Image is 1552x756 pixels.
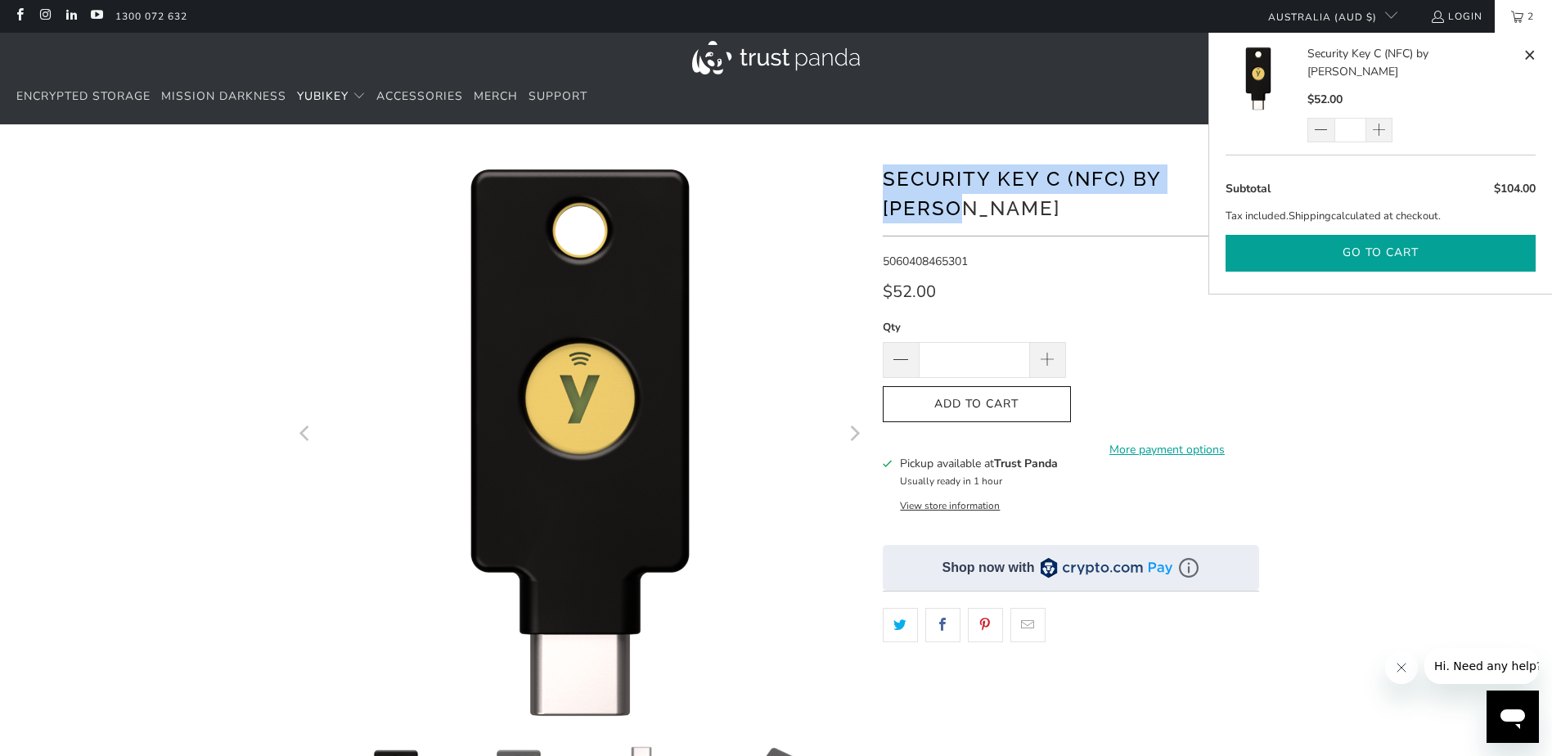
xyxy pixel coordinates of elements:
span: Merch [474,88,518,104]
a: More payment options [1076,441,1259,459]
a: 1300 072 632 [115,7,187,25]
a: Encrypted Storage [16,78,151,116]
a: Support [529,78,587,116]
a: Trust Panda Australia on LinkedIn [64,10,78,23]
a: Share this on Pinterest [968,608,1003,642]
span: Hi. Need any help? [10,11,118,25]
span: Subtotal [1226,181,1271,196]
a: Share this on Twitter [883,608,918,642]
a: Security Key C (NFC) by Yubico - Trust Panda [294,149,866,722]
a: Security Key C (NFC) by [PERSON_NAME] [1307,45,1519,82]
button: Previous [293,149,319,722]
a: Mission Darkness [161,78,286,116]
div: Shop now with [942,559,1035,577]
span: 5060408465301 [883,254,968,269]
h3: Pickup available at [900,455,1058,472]
p: Tax included. calculated at checkout. [1226,208,1536,225]
span: $52.00 [883,281,936,303]
a: Share this on Facebook [925,608,960,642]
span: Encrypted Storage [16,88,151,104]
iframe: Button to launch messaging window [1487,691,1539,743]
img: Trust Panda Australia [692,41,860,74]
button: Next [841,149,867,722]
a: Accessories [376,78,463,116]
button: View store information [900,499,1000,512]
a: Trust Panda Australia on Instagram [38,10,52,23]
b: Trust Panda [994,456,1058,471]
h1: Security Key C (NFC) by [PERSON_NAME] [883,161,1259,223]
iframe: Reviews Widget [883,671,1259,725]
span: Add to Cart [900,398,1054,412]
button: Go to cart [1226,235,1536,272]
a: Email this to a friend [1010,608,1046,642]
small: Usually ready in 1 hour [900,475,1002,488]
a: Trust Panda Australia on YouTube [89,10,103,23]
img: Security Key C (NFC) by Yubico [1226,45,1291,110]
span: $104.00 [1494,181,1536,196]
a: Merch [474,78,518,116]
button: Add to Cart [883,386,1071,423]
iframe: Message from company [1424,648,1539,684]
a: Trust Panda Australia on Facebook [12,10,26,23]
a: Security Key C (NFC) by Yubico [1226,45,1307,142]
label: Qty [883,318,1066,336]
span: YubiKey [297,88,349,104]
nav: Translation missing: en.navigation.header.main_nav [16,78,587,116]
summary: YubiKey [297,78,366,116]
iframe: Close message [1385,651,1418,684]
span: Accessories [376,88,463,104]
span: $52.00 [1307,92,1343,107]
a: Shipping [1289,208,1331,225]
a: Login [1430,7,1482,25]
span: Support [529,88,587,104]
span: Mission Darkness [161,88,286,104]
